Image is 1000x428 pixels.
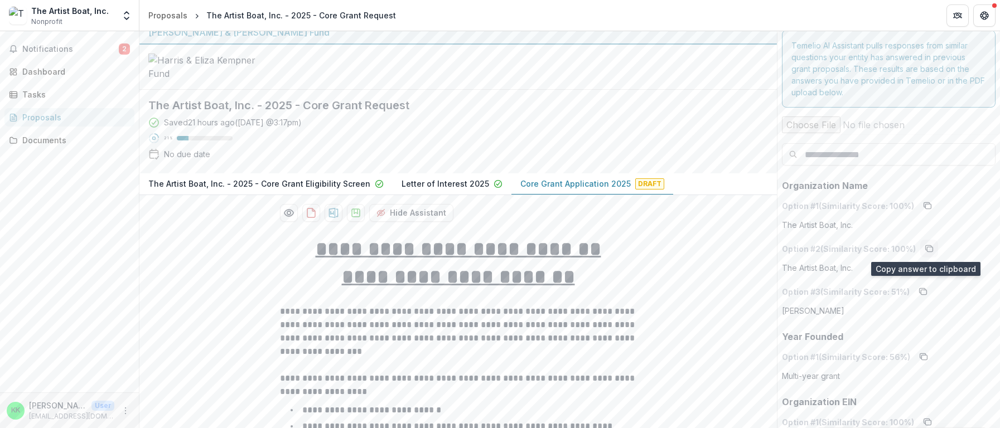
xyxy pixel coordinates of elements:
img: The Artist Boat, Inc. [9,7,27,25]
button: Get Help [973,4,996,27]
a: Documents [4,131,134,149]
button: Preview 95e7431a-d5d7-48db-a793-1a8f8ce230f4-2.pdf [280,204,298,222]
div: [PERSON_NAME] & [PERSON_NAME] Fund [148,26,768,39]
button: download-proposal [302,204,320,222]
p: Option # 1 (Similarity Score: 100 %) [782,200,914,212]
button: copy to clipboard [919,197,936,215]
h2: The Artist Boat, Inc. - 2025 - Core Grant Request [148,99,750,112]
button: Partners [946,4,969,27]
a: Tasks [4,85,134,104]
button: copy to clipboard [914,283,932,300]
p: Option # 2 (Similarity Score: 100 %) [782,243,916,255]
p: [PERSON_NAME] [29,400,87,411]
span: 2 [119,43,130,55]
button: Notifications2 [4,40,134,58]
p: Option # 1 (Similarity Score: 100 %) [782,416,914,428]
p: The Artist Boat, Inc. [782,219,853,231]
p: User [91,401,114,411]
a: Dashboard [4,62,134,81]
nav: breadcrumb [144,7,400,23]
div: Documents [22,134,125,146]
p: Organization Name [782,179,868,192]
p: Year Founded [782,330,843,343]
div: Dashboard [22,66,125,77]
div: Temelio AI Assistant pulls responses from similar questions your entity has answered in previous ... [782,30,996,108]
p: The Artist Boat, Inc. [782,262,853,274]
div: Karla Klay [11,407,20,414]
p: The Artist Boat, Inc. - 2025 - Core Grant Eligibility Screen [148,178,370,189]
a: Proposals [4,108,134,127]
span: Draft [635,178,664,189]
p: [PERSON_NAME] [782,305,844,317]
p: [EMAIL_ADDRESS][DOMAIN_NAME] [29,411,114,421]
div: The Artist Boat, Inc. - 2025 - Core Grant Request [206,9,396,21]
span: Notifications [22,45,119,54]
button: copy to clipboard [920,240,938,257]
p: Letter of Interest 2025 [402,178,489,189]
p: Core Grant Application 2025 [520,178,631,189]
img: Harris & Eliza Kempner Fund [148,53,260,80]
button: download-proposal [325,204,342,222]
button: copy to clipboard [915,348,933,366]
p: Option # 3 (Similarity Score: 51 %) [782,286,910,298]
a: Proposals [144,7,192,23]
div: Tasks [22,89,125,100]
div: Proposals [148,9,187,21]
button: download-proposal [347,204,365,222]
button: Hide Assistant [369,204,453,222]
button: Open entity switcher [119,4,134,27]
div: No due date [164,148,210,160]
p: Option # 1 (Similarity Score: 56 %) [782,351,910,363]
div: Proposals [22,111,125,123]
span: Nonprofit [31,17,62,27]
div: The Artist Boat, Inc. [31,5,109,17]
p: Multi-year grant [782,370,840,382]
button: More [119,404,132,417]
p: Organization EIN [782,395,857,408]
p: 21 % [164,134,172,142]
div: Saved 21 hours ago ( [DATE] @ 3:17pm ) [164,116,302,128]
